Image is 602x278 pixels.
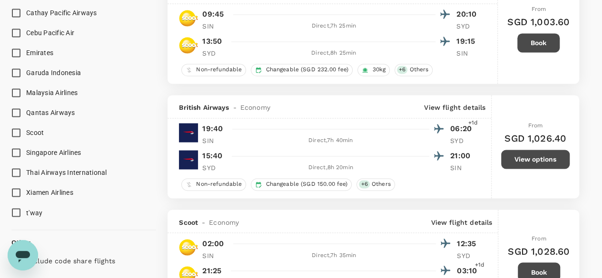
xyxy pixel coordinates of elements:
span: Economy [209,217,239,227]
img: TR [179,238,198,257]
div: Non-refundable [181,64,246,76]
p: SYD [202,163,226,173]
span: Cathay Pacific Airways [26,9,97,17]
div: Direct , 7h 25min [232,21,435,31]
span: t'way [26,209,42,216]
span: Changeable (SGD 150.00 fee) [262,180,351,188]
span: +1d [468,118,478,128]
div: +6Others [356,178,395,191]
img: TR [179,9,198,28]
img: BA [179,150,198,169]
p: Exclude code share flights [26,256,115,265]
span: Scoot [26,129,44,136]
span: Others [405,66,432,74]
span: Emirates [26,49,53,57]
p: View flight details [431,217,492,227]
span: From [528,122,543,129]
img: TR [179,36,198,55]
span: Non-refundable [192,66,246,74]
p: 15:40 [202,150,222,162]
p: SYD [202,48,226,58]
p: 21:00 [450,150,474,162]
h6: SGD 1,026.40 [504,131,566,146]
img: BA [179,123,198,142]
span: From [531,6,546,12]
p: 19:15 [456,36,480,47]
h6: SGD 1,003.60 [507,14,570,29]
p: 03:10 [457,265,481,276]
button: View options [501,150,570,169]
span: Thai Airways International [26,169,107,176]
div: Non-refundable [181,178,246,191]
p: 19:40 [202,123,223,134]
p: 13:50 [202,36,222,47]
div: 30kg [357,64,390,76]
span: Changeable (SGD 232.00 fee) [262,66,352,74]
div: Changeable (SGD 150.00 fee) [251,178,352,191]
p: 06:20 [450,123,474,134]
span: + 6 [359,180,369,188]
span: From [532,235,546,241]
span: - [198,217,209,227]
span: +1d [475,260,484,269]
p: 20:10 [456,9,480,20]
p: SIN [202,21,226,31]
span: - [229,103,240,112]
span: Economy [240,103,270,112]
span: + 6 [397,66,407,74]
div: Direct , 8h 20min [232,163,429,173]
p: Other [11,237,30,247]
span: Garuda Indonesia [26,69,81,77]
span: Cebu Pacific Air [26,29,74,37]
span: Non-refundable [192,180,246,188]
div: Direct , 8h 25min [232,48,435,58]
p: SIN [456,48,480,58]
p: SIN [202,136,226,145]
p: 12:35 [457,238,481,249]
span: Xiamen Airlines [26,189,73,196]
p: 02:00 [202,238,224,249]
span: British Airways [179,103,229,112]
span: Malaysia Airlines [26,89,78,96]
span: 30kg [368,66,389,74]
div: Direct , 7h 40min [232,136,429,145]
span: Scoot [179,217,198,227]
p: View flight details [424,103,485,112]
p: SYD [450,136,474,145]
p: 21:25 [202,265,221,276]
p: 09:45 [202,9,224,20]
iframe: Button to launch messaging window [8,240,38,270]
div: +6Others [395,64,433,76]
h6: SGD 1,028.60 [508,243,570,259]
p: SIN [450,163,474,173]
div: Changeable (SGD 232.00 fee) [251,64,353,76]
p: SYD [457,250,481,260]
p: SYD [456,21,480,31]
button: Book [517,33,560,52]
span: Qantas Airways [26,109,75,116]
p: SIN [202,250,226,260]
span: Others [368,180,395,188]
div: Direct , 7h 35min [232,250,436,260]
span: Singapore Airlines [26,149,81,156]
